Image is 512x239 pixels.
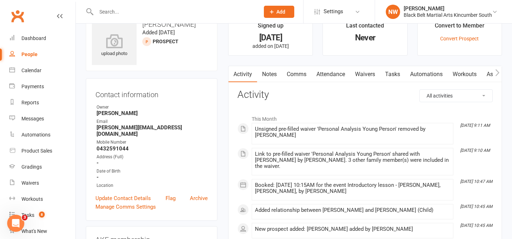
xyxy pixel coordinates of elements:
li: This Month [237,111,493,123]
div: Link to pre-filled waiver 'Personal Analysis Young Person' shared with [PERSON_NAME] by [PERSON_N... [255,151,450,169]
div: Mobile Number [97,139,208,146]
div: Calendar [21,68,41,73]
button: Add [264,6,294,18]
a: Tasks 8 [9,207,75,223]
div: Waivers [21,180,39,186]
i: [DATE] 10:45 AM [460,204,492,209]
a: Clubworx [9,7,26,25]
span: 8 [39,211,45,218]
a: Automations [9,127,75,143]
a: Workouts [448,66,482,83]
strong: 0432591044 [97,145,208,152]
a: Workouts [9,191,75,207]
p: added on [DATE] [235,43,306,49]
div: [PERSON_NAME] [404,5,492,12]
div: Dashboard [21,35,46,41]
a: People [9,46,75,63]
div: Location [97,182,208,189]
div: What's New [21,228,47,234]
div: Address (Full) [97,154,208,160]
span: Add [276,9,285,15]
a: Automations [405,66,448,83]
a: Gradings [9,159,75,175]
div: Reports [21,100,39,105]
div: [DATE] [235,34,306,41]
div: upload photo [92,34,137,58]
strong: [PERSON_NAME] [97,110,208,116]
div: Gradings [21,164,42,170]
iframe: Intercom live chat [7,215,24,232]
h3: [PERSON_NAME] [92,20,211,28]
a: Waivers [9,175,75,191]
a: Comms [282,66,311,83]
h3: Contact information [95,88,208,99]
strong: - [97,160,208,166]
a: Tasks [380,66,405,83]
div: Messages [21,116,44,121]
a: Convert Prospect [440,36,479,41]
a: Reports [9,95,75,111]
div: Unsigned pre-filled waiver 'Personal Analysis Young Person' removed by [PERSON_NAME] [255,126,450,138]
i: [DATE] 9:11 AM [460,123,490,128]
div: New prospect added: [PERSON_NAME] added by [PERSON_NAME] [255,226,450,232]
div: Signed up [258,21,284,34]
div: People [21,51,38,57]
div: Workouts [21,196,43,202]
a: Waivers [350,66,380,83]
div: Email [97,118,208,125]
a: Archive [190,194,208,203]
input: Search... [94,7,255,17]
a: Update Contact Details [95,194,151,203]
div: Payments [21,84,44,89]
div: Never [329,34,400,41]
a: Product Sales [9,143,75,159]
a: Manage Comms Settings [95,203,156,211]
i: [DATE] 10:47 AM [460,179,492,184]
div: Last contacted [346,21,384,34]
div: Added relationship between [PERSON_NAME] and [PERSON_NAME] (Child) [255,207,450,213]
div: Owner [97,104,208,111]
div: NW [386,5,400,19]
span: 3 [22,215,28,220]
div: Product Sales [21,148,52,154]
snap: prospect [153,39,178,44]
a: Activity [228,66,257,83]
i: [DATE] 9:10 AM [460,148,490,153]
strong: [PERSON_NAME][EMAIL_ADDRESS][DOMAIN_NAME] [97,124,208,137]
a: Notes [257,66,282,83]
a: Flag [166,194,176,203]
strong: - [97,174,208,180]
a: Messages [9,111,75,127]
h3: Activity [237,89,493,100]
div: Convert to Member [435,21,484,34]
time: Added [DATE] [142,29,175,36]
a: Calendar [9,63,75,79]
a: Payments [9,79,75,95]
i: [DATE] 10:45 AM [460,223,492,228]
a: Dashboard [9,30,75,46]
div: Booked: [DATE] 10:15AM for the event Introductory lesson - [PERSON_NAME], [PERSON_NAME], by [PERS... [255,182,450,194]
div: Date of Birth [97,168,208,175]
span: Settings [324,4,343,20]
div: Black Belt Martial Arts Kincumber South [404,12,492,18]
a: Attendance [311,66,350,83]
div: Automations [21,132,50,138]
div: Tasks [21,212,34,218]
